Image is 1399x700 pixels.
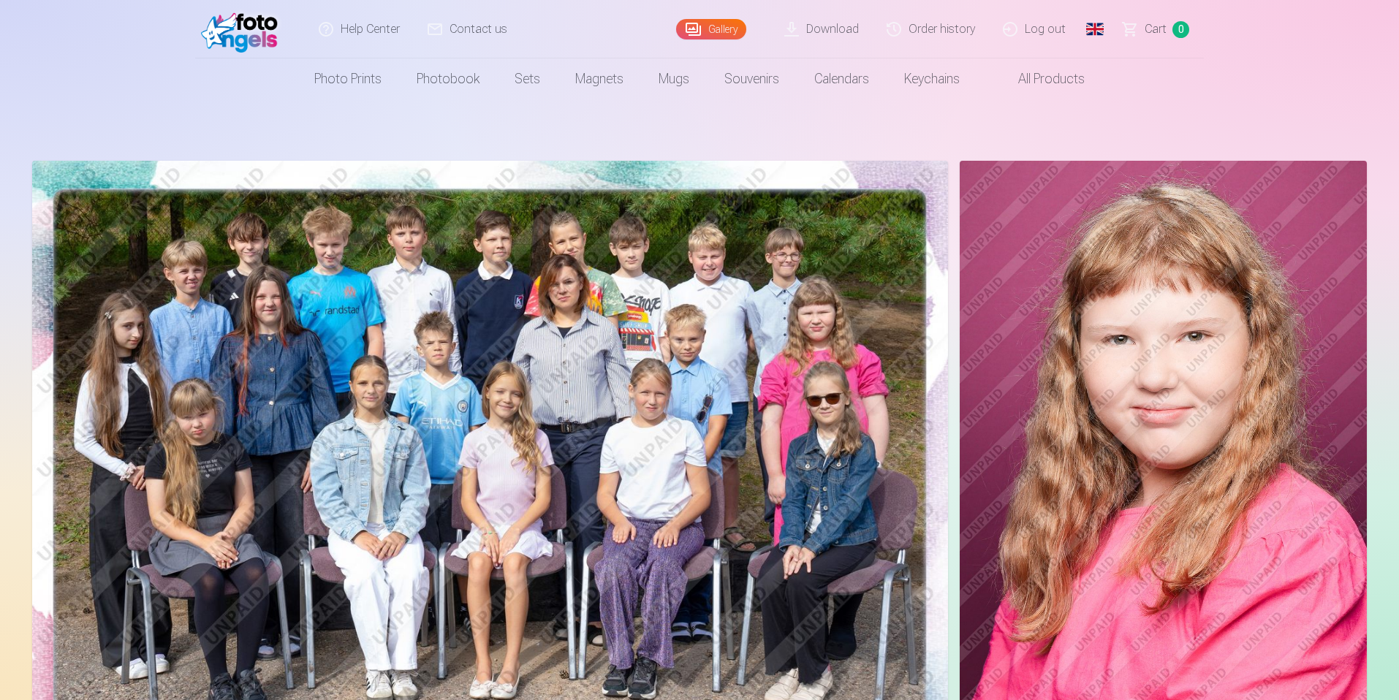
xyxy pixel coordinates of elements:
span: Сart [1145,20,1167,38]
span: 0 [1172,21,1189,38]
a: Photo prints [297,58,399,99]
a: Calendars [797,58,887,99]
a: Gallery [676,19,746,39]
img: /fa2 [201,6,285,53]
a: Photobook [399,58,497,99]
a: Magnets [558,58,641,99]
a: All products [977,58,1102,99]
a: Keychains [887,58,977,99]
a: Mugs [641,58,707,99]
a: Souvenirs [707,58,797,99]
a: Sets [497,58,558,99]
